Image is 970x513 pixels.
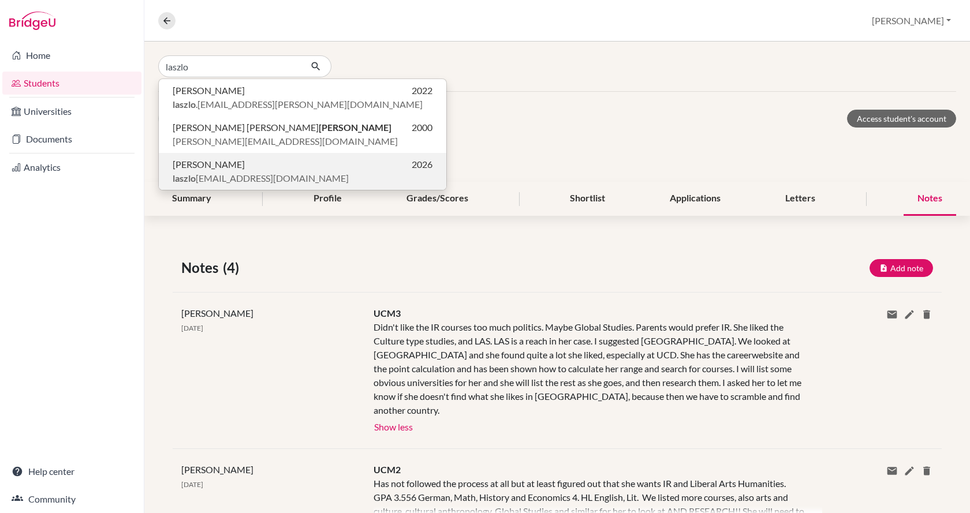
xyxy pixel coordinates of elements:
button: Show less [374,417,413,435]
a: Home [2,44,141,67]
span: [PERSON_NAME] [181,464,253,475]
b: laszlo [173,99,196,110]
div: Didn't like the IR courses too much politics. Maybe Global Studies. Parents would prefer IR. She ... [374,320,805,417]
span: UCM3 [374,308,401,319]
span: [PERSON_NAME] [173,158,245,171]
div: Shortlist [556,182,619,216]
div: Applications [656,182,734,216]
a: Students [2,72,141,95]
span: 2022 [412,84,432,98]
a: Community [2,488,141,511]
span: [PERSON_NAME] [181,308,253,319]
a: Analytics [2,156,141,179]
button: [PERSON_NAME] [PERSON_NAME][PERSON_NAME]2000[PERSON_NAME][EMAIL_ADDRESS][DOMAIN_NAME] [159,116,446,153]
div: Profile [300,182,356,216]
a: Documents [2,128,141,151]
div: Letters [771,182,829,216]
img: Bridge-U [9,12,55,30]
span: .[EMAIL_ADDRESS][PERSON_NAME][DOMAIN_NAME] [173,98,423,111]
span: [PERSON_NAME] [PERSON_NAME] [173,121,391,134]
span: UCM2 [374,464,401,475]
div: Notes [904,182,956,216]
span: [PERSON_NAME][EMAIL_ADDRESS][DOMAIN_NAME] [173,134,398,148]
b: [PERSON_NAME] [319,122,391,133]
a: Help center [2,460,141,483]
span: (4) [223,257,244,278]
input: Find student by name... [158,55,301,77]
span: [EMAIL_ADDRESS][DOMAIN_NAME] [173,171,349,185]
span: Notes [181,257,223,278]
span: [PERSON_NAME] [173,84,245,98]
button: [PERSON_NAME]2022laszlo.[EMAIL_ADDRESS][PERSON_NAME][DOMAIN_NAME] [159,79,446,116]
a: Universities [2,100,141,123]
button: [PERSON_NAME] [867,10,956,32]
button: Add note [870,259,933,277]
button: [PERSON_NAME]2026laszlo[EMAIL_ADDRESS][DOMAIN_NAME] [159,153,446,190]
div: Summary [158,182,225,216]
span: [DATE] [181,480,203,489]
span: 2026 [412,158,432,171]
span: 2000 [412,121,432,134]
b: laszlo [173,173,196,184]
span: [DATE] [181,324,203,332]
a: Access student's account [847,110,956,128]
div: Grades/Scores [393,182,482,216]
